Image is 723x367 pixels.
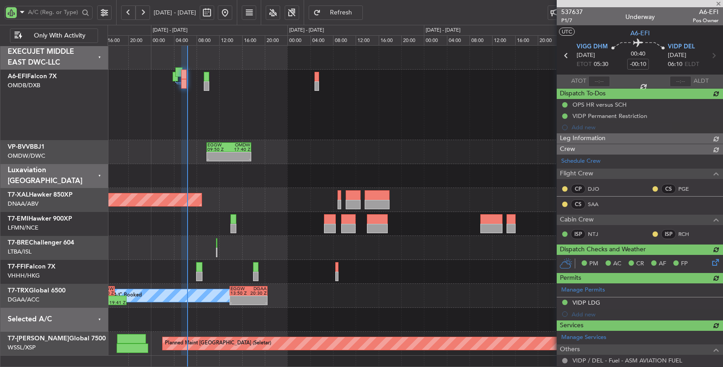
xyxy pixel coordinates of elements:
[447,35,469,46] div: 04:00
[577,42,608,52] span: VIGG DHM
[230,291,249,296] div: 13:50 Z
[379,35,401,46] div: 16:00
[310,35,333,46] div: 04:00
[8,287,66,294] a: T7-TRXGlobal 6500
[8,263,56,270] a: T7-FFIFalcon 7X
[693,7,718,17] span: A6-EFI
[577,51,595,60] span: [DATE]
[8,216,28,222] span: T7-EMI
[219,35,242,46] div: 12:00
[207,147,229,152] div: 09:50 Z
[8,343,36,352] a: WSSL/XSP
[153,27,188,34] div: [DATE] - [DATE]
[685,60,699,69] span: ELDT
[8,152,45,160] a: OMDW/DWC
[8,73,57,80] a: A6-EFIFalcon 7X
[694,77,709,86] span: ALDT
[8,144,30,150] span: VP-BVV
[128,35,151,46] div: 20:00
[8,192,73,198] a: T7-XALHawker 850XP
[424,35,446,46] div: 00:00
[10,28,98,43] button: Only With Activity
[230,287,249,291] div: EGGW
[625,12,655,22] div: Underway
[8,335,69,342] span: T7-[PERSON_NAME]
[8,263,26,270] span: T7-FFI
[8,144,45,150] a: VP-BVVBBJ1
[693,17,718,24] span: Pos Owner
[207,157,229,161] div: -
[559,28,575,36] button: UTC
[287,35,310,46] div: 00:00
[108,301,125,305] div: 19:41 Z
[242,35,265,46] div: 16:00
[401,35,424,46] div: 20:00
[356,35,378,46] div: 12:00
[174,35,197,46] div: 04:00
[492,35,515,46] div: 12:00
[426,27,460,34] div: [DATE] - [DATE]
[323,9,360,16] span: Refresh
[229,157,251,161] div: -
[151,35,174,46] div: 00:00
[668,42,695,52] span: VIDP DEL
[154,9,196,17] span: [DATE] - [DATE]
[249,301,267,305] div: -
[28,5,79,19] input: A/C (Reg. or Type)
[8,81,40,89] a: OMDB/DXB
[8,335,106,342] a: T7-[PERSON_NAME]Global 7500
[538,35,560,46] div: 20:00
[8,73,27,80] span: A6-EFI
[8,192,29,198] span: T7-XAL
[668,51,686,60] span: [DATE]
[8,240,74,246] a: T7-BREChallenger 604
[8,287,29,294] span: T7-TRX
[8,296,39,304] a: DGAA/ACC
[289,27,324,34] div: [DATE] - [DATE]
[113,289,142,302] div: A/C Booked
[265,35,287,46] div: 20:00
[8,224,38,232] a: LFMN/NCE
[8,248,32,256] a: LTBA/ISL
[230,301,249,305] div: -
[630,28,650,38] span: A6-EFI
[8,200,38,208] a: DNAA/ABV
[165,337,271,350] div: Planned Maint [GEOGRAPHIC_DATA] (Seletar)
[577,60,592,69] span: ETOT
[571,77,586,86] span: ATOT
[249,287,267,291] div: DGAA
[8,272,40,280] a: VHHH/HKG
[561,7,583,17] span: 537637
[561,17,583,24] span: P1/7
[309,5,363,20] button: Refresh
[668,60,682,69] span: 06:10
[207,143,229,147] div: EGGW
[333,35,356,46] div: 08:00
[229,143,251,147] div: OMDW
[515,35,538,46] div: 16:00
[8,216,72,222] a: T7-EMIHawker 900XP
[8,240,29,246] span: T7-BRE
[24,33,95,39] span: Only With Activity
[106,35,128,46] div: 16:00
[469,35,492,46] div: 08:00
[594,60,608,69] span: 05:30
[229,147,251,152] div: 17:40 Z
[631,50,645,59] span: 00:40
[249,291,267,296] div: 20:30 Z
[197,35,219,46] div: 08:00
